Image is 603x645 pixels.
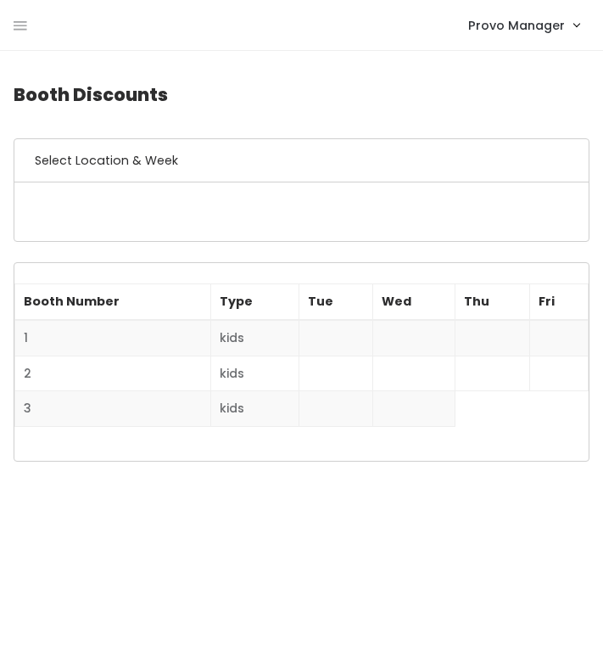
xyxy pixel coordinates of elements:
td: 2 [15,356,211,391]
td: 1 [15,320,211,356]
th: Tue [299,284,373,321]
a: Provo Manager [451,7,596,43]
td: 3 [15,391,211,427]
th: Type [211,284,299,321]
h6: Select Location & Week [14,139,589,182]
h4: Booth Discounts [14,71,589,118]
th: Thu [455,284,530,321]
td: kids [211,320,299,356]
th: Wed [373,284,455,321]
th: Booth Number [15,284,211,321]
td: kids [211,356,299,391]
span: Provo Manager [468,16,565,35]
td: kids [211,391,299,427]
th: Fri [529,284,588,321]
